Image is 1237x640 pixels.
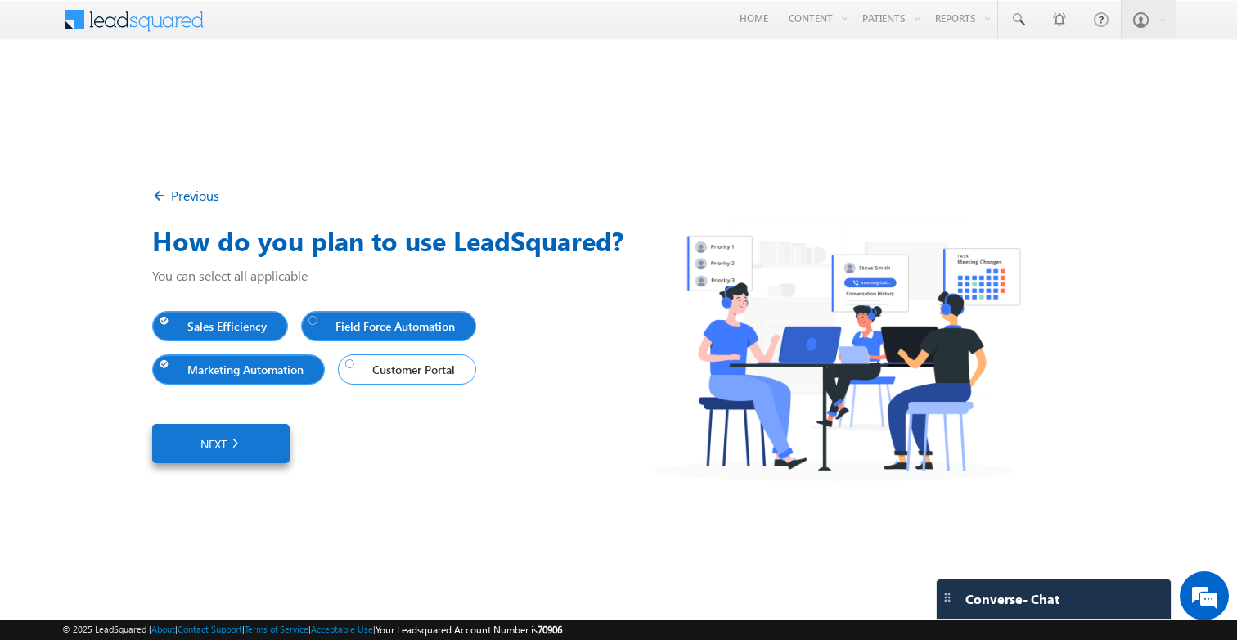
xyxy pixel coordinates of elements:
[965,592,1059,606] span: Converse - Chat
[160,315,273,337] span: Sales Efficiency
[618,214,1055,491] img: Leadsquared_CRM_Purpose.png
[160,358,310,381] span: Marketing Automation
[152,188,171,207] img: Back_Arrow.png
[152,424,290,463] a: Next
[21,151,299,490] textarea: Type your message and hit 'Enter'
[151,624,175,634] a: About
[376,624,562,636] span: Your Leadsquared Account Number is
[85,86,275,107] div: Chat with us now
[62,622,562,638] span: © 2025 LeadSquared | | | | |
[308,315,462,337] span: Field Force Automation
[178,624,242,634] a: Contact Support
[538,624,562,636] span: 70906
[245,624,308,634] a: Terms of Service
[311,624,373,634] a: Acceptable Use
[941,591,954,604] img: carter-drag
[152,267,1085,284] p: You can select all applicable
[223,504,297,526] em: Start Chat
[227,435,241,452] img: Right_Arrow.png
[152,221,1085,260] h3: How do you plan to use LeadSquared?
[345,358,462,381] span: Customer Portal
[152,187,219,204] a: Previous
[28,86,69,107] img: d_60004797649_company_0_60004797649
[268,8,308,47] div: Minimize live chat window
